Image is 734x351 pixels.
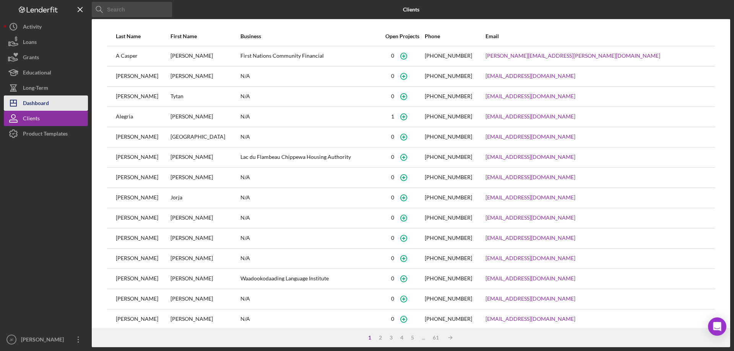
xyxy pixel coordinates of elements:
[364,335,375,341] div: 1
[240,168,380,187] div: N/A
[391,154,394,160] div: 0
[375,335,386,341] div: 2
[116,87,170,106] div: [PERSON_NAME]
[171,128,240,147] div: [GEOGRAPHIC_DATA]
[418,335,429,341] div: ...
[92,2,172,17] input: Search
[425,134,472,140] div: [PHONE_NUMBER]
[171,209,240,228] div: [PERSON_NAME]
[403,6,419,13] b: Clients
[116,33,170,39] div: Last Name
[391,275,394,281] div: 0
[240,87,380,106] div: N/A
[429,335,443,341] div: 61
[23,50,39,67] div: Grants
[171,33,240,39] div: First Name
[391,194,394,201] div: 0
[4,34,88,50] button: Loans
[425,316,472,322] div: [PHONE_NUMBER]
[391,93,394,99] div: 0
[240,33,380,39] div: Business
[425,255,472,261] div: [PHONE_NUMBER]
[240,47,380,66] div: First Nations Community Financial
[116,128,170,147] div: [PERSON_NAME]
[391,235,394,241] div: 0
[486,53,660,59] a: [PERSON_NAME][EMAIL_ADDRESS][PERSON_NAME][DOMAIN_NAME]
[171,87,240,106] div: Tytan
[240,67,380,86] div: N/A
[171,148,240,167] div: [PERSON_NAME]
[425,53,472,59] div: [PHONE_NUMBER]
[425,296,472,302] div: [PHONE_NUMBER]
[116,229,170,248] div: [PERSON_NAME]
[486,255,575,261] a: [EMAIL_ADDRESS][DOMAIN_NAME]
[396,335,407,341] div: 4
[116,209,170,228] div: [PERSON_NAME]
[240,148,380,167] div: Lac du Flambeau Chippewa Housing Authority
[116,107,170,126] div: Alegria
[425,235,472,241] div: [PHONE_NUMBER]
[116,47,170,66] div: A Casper
[240,209,380,228] div: N/A
[425,215,472,221] div: [PHONE_NUMBER]
[23,80,48,97] div: Long-Term
[4,65,88,80] button: Educational
[23,65,51,82] div: Educational
[391,316,394,322] div: 0
[23,126,68,143] div: Product Templates
[19,332,69,349] div: [PERSON_NAME]
[486,73,575,79] a: [EMAIL_ADDRESS][DOMAIN_NAME]
[116,310,170,329] div: [PERSON_NAME]
[407,335,418,341] div: 5
[23,111,40,128] div: Clients
[4,50,88,65] a: Grants
[486,215,575,221] a: [EMAIL_ADDRESS][DOMAIN_NAME]
[240,128,380,147] div: N/A
[486,154,575,160] a: [EMAIL_ADDRESS][DOMAIN_NAME]
[486,93,575,99] a: [EMAIL_ADDRESS][DOMAIN_NAME]
[116,67,170,86] div: [PERSON_NAME]
[116,249,170,268] div: [PERSON_NAME]
[425,73,472,79] div: [PHONE_NUMBER]
[116,168,170,187] div: [PERSON_NAME]
[486,296,575,302] a: [EMAIL_ADDRESS][DOMAIN_NAME]
[240,290,380,309] div: N/A
[486,134,575,140] a: [EMAIL_ADDRESS][DOMAIN_NAME]
[171,229,240,248] div: [PERSON_NAME]
[486,33,706,39] div: Email
[391,215,394,221] div: 0
[116,269,170,288] div: [PERSON_NAME]
[4,126,88,141] button: Product Templates
[23,19,42,36] div: Activity
[425,275,472,281] div: [PHONE_NUMBER]
[391,296,394,302] div: 0
[708,317,726,336] div: Open Intercom Messenger
[486,316,575,322] a: [EMAIL_ADDRESS][DOMAIN_NAME]
[4,80,88,95] button: Long-Term
[10,338,14,342] text: JF
[425,33,485,39] div: Phone
[171,168,240,187] div: [PERSON_NAME]
[116,188,170,207] div: [PERSON_NAME]
[240,249,380,268] div: N/A
[240,188,380,207] div: N/A
[23,34,37,52] div: Loans
[4,111,88,126] a: Clients
[171,67,240,86] div: [PERSON_NAME]
[171,249,240,268] div: [PERSON_NAME]
[4,95,88,111] button: Dashboard
[425,174,472,180] div: [PHONE_NUMBER]
[171,107,240,126] div: [PERSON_NAME]
[171,269,240,288] div: [PERSON_NAME]
[4,19,88,34] button: Activity
[116,290,170,309] div: [PERSON_NAME]
[425,194,472,201] div: [PHONE_NUMBER]
[240,229,380,248] div: N/A
[4,332,88,347] button: JF[PERSON_NAME]
[116,148,170,167] div: [PERSON_NAME]
[171,290,240,309] div: [PERSON_NAME]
